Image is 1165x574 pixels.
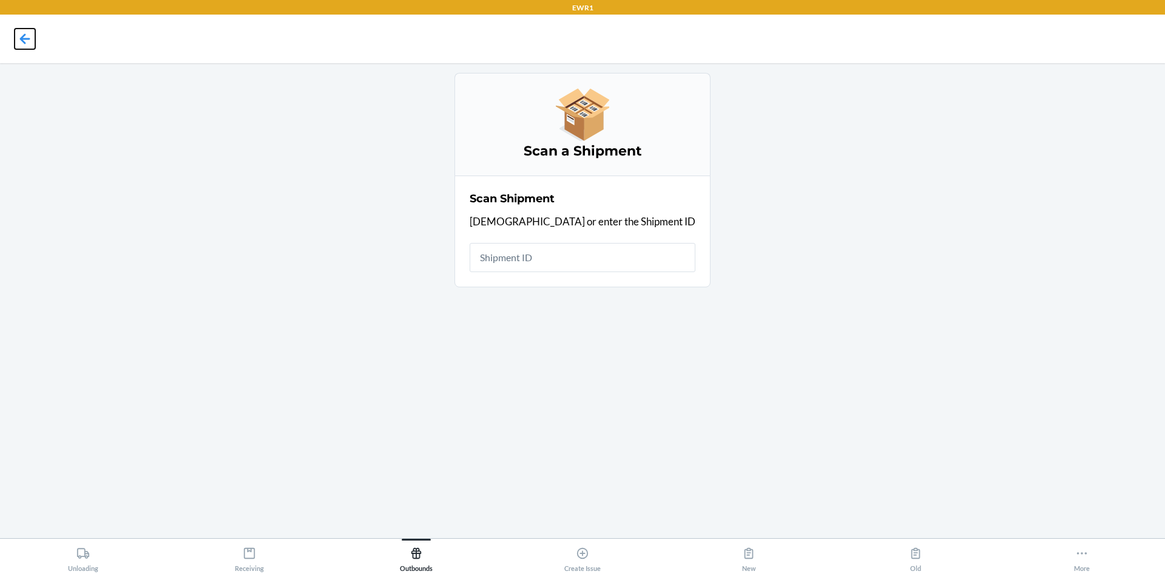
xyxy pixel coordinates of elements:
[470,142,695,161] h3: Scan a Shipment
[564,542,601,572] div: Create Issue
[68,542,98,572] div: Unloading
[499,539,666,572] button: Create Issue
[470,243,695,272] input: Shipment ID
[333,539,499,572] button: Outbounds
[909,542,922,572] div: Old
[572,2,593,13] p: EWR1
[470,191,555,207] h2: Scan Shipment
[235,542,264,572] div: Receiving
[470,214,695,230] p: [DEMOGRAPHIC_DATA] or enter the Shipment ID
[999,539,1165,572] button: More
[742,542,756,572] div: New
[400,542,433,572] div: Outbounds
[1074,542,1090,572] div: More
[832,539,998,572] button: Old
[166,539,333,572] button: Receiving
[666,539,832,572] button: New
